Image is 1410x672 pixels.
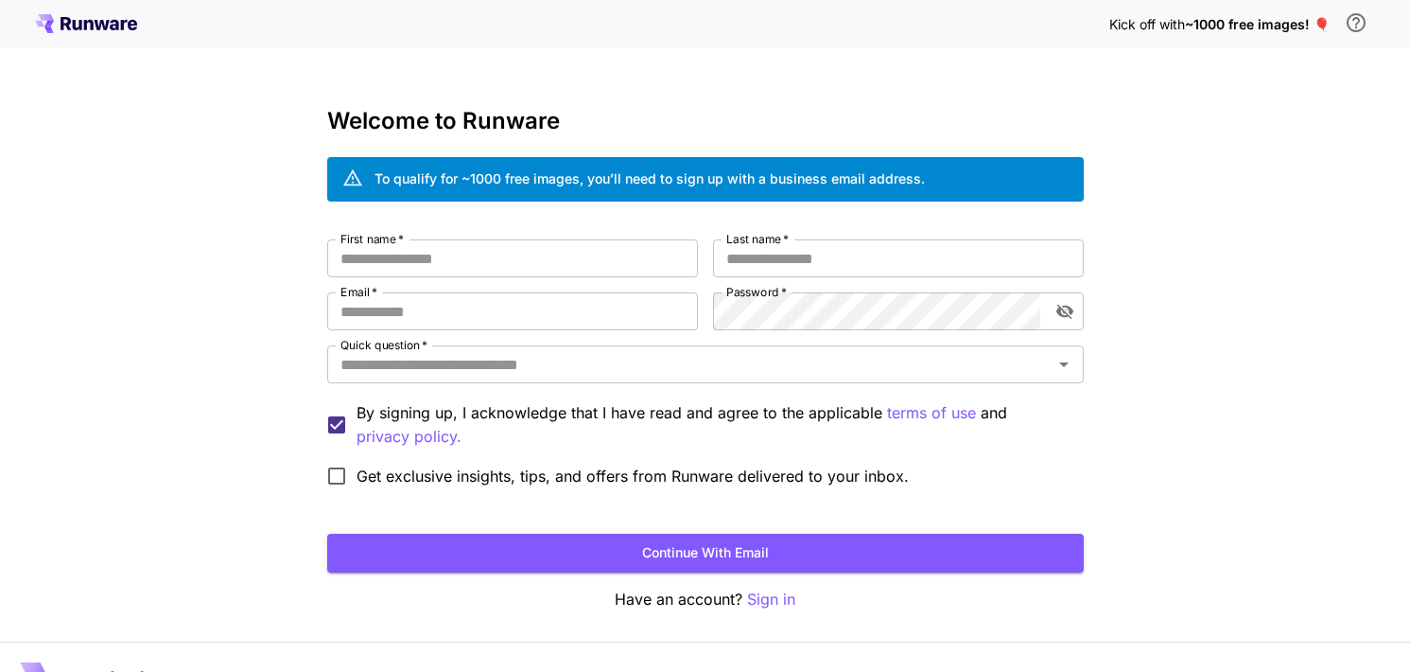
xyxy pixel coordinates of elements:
p: terms of use [887,401,976,425]
button: By signing up, I acknowledge that I have read and agree to the applicable terms of use and [357,425,461,449]
button: By signing up, I acknowledge that I have read and agree to the applicable and privacy policy. [887,401,976,425]
span: Get exclusive insights, tips, and offers from Runware delivered to your inbox. [357,465,909,487]
h3: Welcome to Runware [327,108,1084,134]
button: Sign in [747,588,795,611]
div: To qualify for ~1000 free images, you’ll need to sign up with a business email address. [374,168,925,188]
label: Quick question [340,337,427,353]
button: toggle password visibility [1048,294,1082,328]
label: Last name [726,231,789,247]
p: Have an account? [327,588,1084,611]
button: Open [1051,351,1077,378]
span: ~1000 free images! 🎈 [1185,16,1330,32]
label: Password [726,284,787,300]
button: Continue with email [327,534,1084,573]
p: privacy policy. [357,425,461,449]
label: First name [340,231,404,247]
p: By signing up, I acknowledge that I have read and agree to the applicable and [357,401,1069,449]
button: In order to qualify for free credit, you need to sign up with a business email address and click ... [1337,4,1375,42]
label: Email [340,284,377,300]
span: Kick off with [1109,16,1185,32]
